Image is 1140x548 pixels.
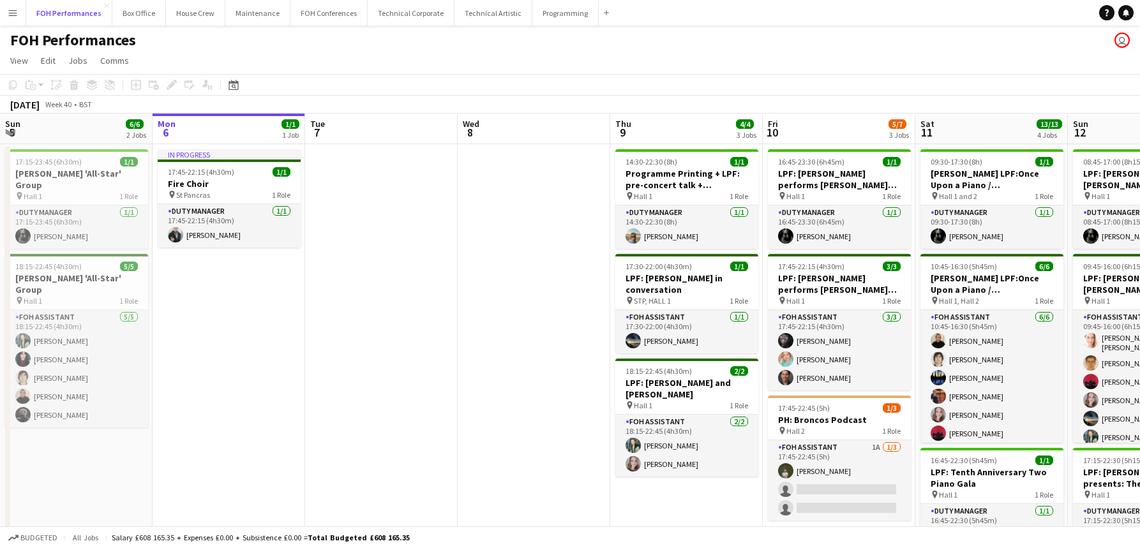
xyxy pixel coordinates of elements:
span: Fri [768,118,778,130]
span: 09:30-17:30 (8h) [931,157,982,167]
span: Hall 1, Hall 2 [939,296,979,306]
button: Programming [532,1,599,26]
span: Edit [41,55,56,66]
app-card-role: Duty Manager1/109:30-17:30 (8h)[PERSON_NAME] [920,205,1063,249]
span: View [10,55,28,66]
app-card-role: FOH Assistant2/218:15-22:45 (4h30m)[PERSON_NAME][PERSON_NAME] [615,415,758,477]
div: 2 Jobs [126,130,146,140]
span: 1/1 [730,157,748,167]
button: Budgeted [6,531,59,545]
h3: LPF: [PERSON_NAME] and [PERSON_NAME] [615,377,758,400]
app-job-card: 16:45-22:30 (5h45m)1/1LPF: Tenth Anniversary Two Piano Gala Hall 11 RoleDuty Manager1/116:45-22:3... [920,448,1063,547]
span: 1 Role [730,296,748,306]
button: Technical Artistic [454,1,532,26]
button: House Crew [166,1,225,26]
span: 1/1 [120,157,138,167]
app-job-card: 17:45-22:15 (4h30m)3/3LPF: [PERSON_NAME] performs [PERSON_NAME] and [PERSON_NAME] Hall 11 RoleFOH... [768,254,911,390]
span: 1 Role [272,190,290,200]
span: 1/1 [1035,157,1053,167]
h3: Programme Printing + LPF: pre-concert talk + [PERSON_NAME] and [PERSON_NAME] +KP CHOIR [615,168,758,191]
span: Budgeted [20,533,57,542]
div: In progress [158,149,301,159]
app-job-card: 18:15-22:45 (4h30m)5/5[PERSON_NAME] 'All-Star' Group Hall 11 RoleFOH Assistant5/518:15-22:45 (4h3... [5,254,148,427]
span: 1/1 [730,262,748,271]
span: 9 [613,125,631,140]
span: Week 40 [42,100,74,109]
div: 3 Jobs [889,130,909,140]
app-card-role: Duty Manager1/116:45-23:30 (6h45m)[PERSON_NAME] [768,205,911,249]
span: 16:45-23:30 (6h45m) [778,157,844,167]
span: All jobs [70,533,101,542]
h3: [PERSON_NAME] 'All-Star' Group [5,168,148,191]
button: Box Office [112,1,166,26]
span: 10 [766,125,778,140]
span: 5/7 [889,119,906,129]
app-job-card: 18:15-22:45 (4h30m)2/2LPF: [PERSON_NAME] and [PERSON_NAME] Hall 11 RoleFOH Assistant2/218:15-22:4... [615,359,758,477]
h3: LPF: [PERSON_NAME] performs [PERSON_NAME] and [PERSON_NAME] [768,168,911,191]
app-job-card: 17:45-22:45 (5h)1/3PH: Broncos Podcast Hall 21 RoleFOH Assistant1A1/317:45-22:45 (5h)[PERSON_NAME] [768,396,911,521]
span: Hall 1 [1091,490,1110,500]
span: Thu [615,118,631,130]
span: 1 Role [1035,296,1053,306]
span: 5/5 [120,262,138,271]
span: 12 [1071,125,1088,140]
span: Hall 1 [939,490,957,500]
span: Mon [158,118,176,130]
span: 6 [156,125,176,140]
span: Wed [463,118,479,130]
app-card-role: Duty Manager1/117:15-23:45 (6h30m)[PERSON_NAME] [5,205,148,249]
span: Hall 1 [24,191,42,201]
div: 09:30-17:30 (8h)1/1[PERSON_NAME] LPF:Once Upon a Piano / [PERSON_NAME] Piano Clinic Hall 1 and 21... [920,149,1063,249]
button: Technical Corporate [368,1,454,26]
span: 1 Role [882,191,901,201]
h3: [PERSON_NAME] 'All-Star' Group [5,272,148,295]
span: 1 Role [1035,490,1053,500]
div: BST [79,100,92,109]
app-job-card: 17:15-23:45 (6h30m)1/1[PERSON_NAME] 'All-Star' Group Hall 11 RoleDuty Manager1/117:15-23:45 (6h30... [5,149,148,249]
span: 17:30-22:00 (4h30m) [626,262,692,271]
span: Hall 2 [786,426,805,436]
div: 4 Jobs [1037,130,1061,140]
span: Hall 1 [1091,296,1110,306]
button: Maintenance [225,1,290,26]
span: 17:15-23:45 (6h30m) [15,157,82,167]
h3: Fire Choir [158,178,301,189]
h3: LPF: [PERSON_NAME] performs [PERSON_NAME] and [PERSON_NAME] [768,272,911,295]
span: 1 Role [1035,191,1053,201]
app-card-role: Duty Manager1/116:45-22:30 (5h45m)Rasa Niurkaite [920,504,1063,547]
span: 1 Role [730,401,748,410]
a: Edit [36,52,61,69]
h3: PH: Broncos Podcast [768,414,911,426]
app-card-role: FOH Assistant6/610:45-16:30 (5h45m)[PERSON_NAME][PERSON_NAME][PERSON_NAME][PERSON_NAME][PERSON_NA... [920,310,1063,446]
span: Sun [5,118,20,130]
span: 17:45-22:15 (4h30m) [168,167,234,177]
div: Salary £608 165.35 + Expenses £0.00 + Subsistence £0.00 = [112,533,410,542]
app-card-role: Duty Manager1/114:30-22:30 (8h)[PERSON_NAME] [615,205,758,249]
app-job-card: 17:30-22:00 (4h30m)1/1LPF: [PERSON_NAME] in conversation STP, HALL 11 RoleFOH Assistant1/117:30-2... [615,254,758,353]
div: 3 Jobs [737,130,756,140]
span: Hall 1 [634,401,652,410]
span: 17:45-22:15 (4h30m) [778,262,844,271]
span: 16:45-22:30 (5h45m) [931,455,997,465]
span: 14:30-22:30 (8h) [626,157,677,167]
app-card-role: FOH Assistant3/317:45-22:15 (4h30m)[PERSON_NAME][PERSON_NAME][PERSON_NAME] [768,310,911,390]
span: 1/1 [281,119,299,129]
h3: [PERSON_NAME] LPF:Once Upon a Piano / [PERSON_NAME] Piano Clinic and [PERSON_NAME] [920,272,1063,295]
span: 4/4 [736,119,754,129]
button: FOH Performances [26,1,112,26]
span: 1/1 [273,167,290,177]
span: 8 [461,125,479,140]
div: 1 Job [282,130,299,140]
span: 1/1 [1035,455,1053,465]
app-job-card: In progress17:45-22:15 (4h30m)1/1Fire Choir St Pancras1 RoleDuty Manager1/117:45-22:15 (4h30m)[PE... [158,149,301,248]
span: Tue [310,118,325,130]
app-user-avatar: Liveforce Admin [1114,33,1130,48]
span: Hall 1 [786,296,805,306]
div: 16:45-23:30 (6h45m)1/1LPF: [PERSON_NAME] performs [PERSON_NAME] and [PERSON_NAME] Hall 11 RoleDut... [768,149,911,249]
span: Comms [100,55,129,66]
h3: [PERSON_NAME] LPF:Once Upon a Piano / [PERSON_NAME] Piano Clinic [920,168,1063,191]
